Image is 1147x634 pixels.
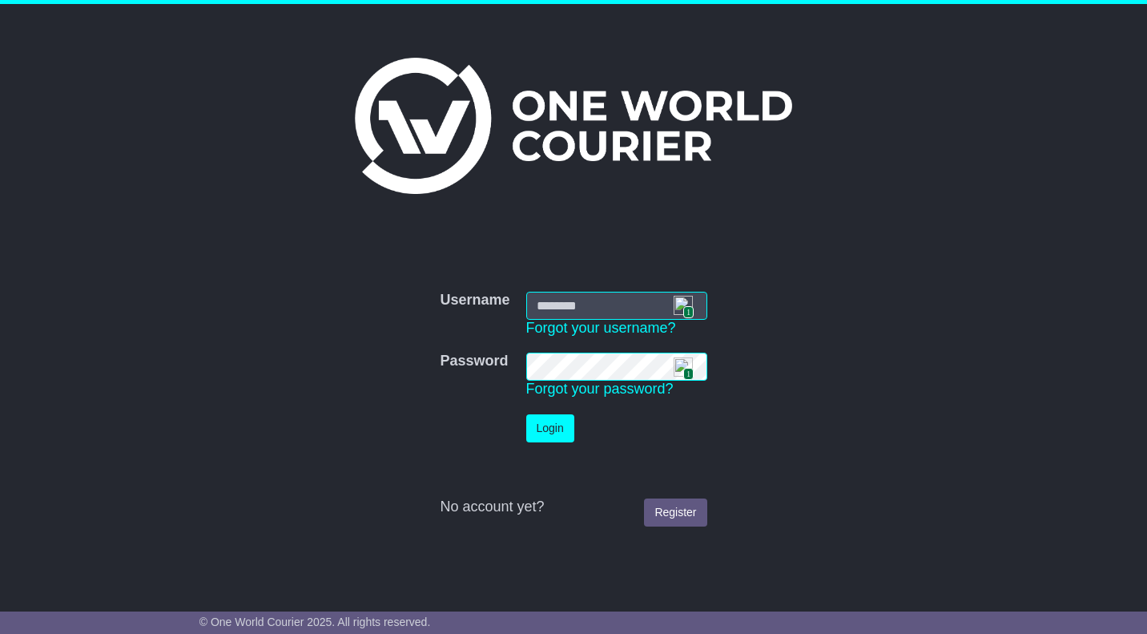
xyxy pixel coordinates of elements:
a: Forgot your username? [526,320,676,336]
span: 1 [683,306,694,318]
a: Register [644,499,706,527]
div: No account yet? [440,499,706,516]
img: npw-badge-icon.svg [674,296,693,315]
span: 1 [683,368,694,380]
img: One World [355,58,792,194]
button: Login [526,414,574,442]
span: © One World Courier 2025. All rights reserved. [199,616,431,628]
img: npw-badge-icon.svg [674,357,693,377]
a: Forgot your password? [526,381,674,397]
label: Username [440,292,509,309]
label: Password [440,353,508,370]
